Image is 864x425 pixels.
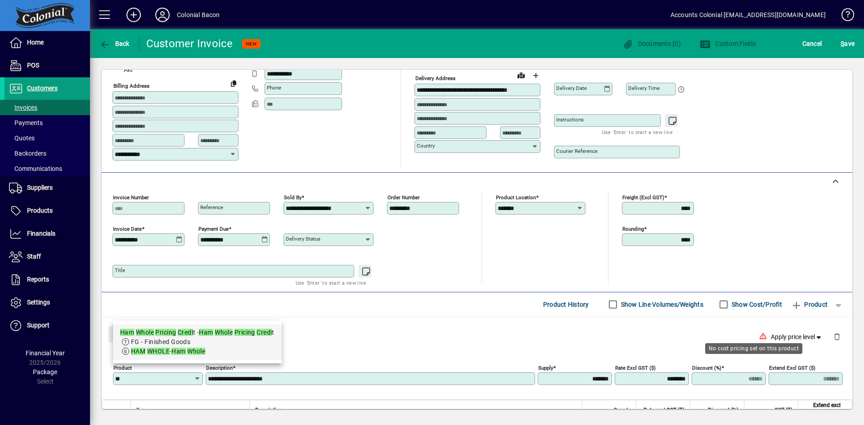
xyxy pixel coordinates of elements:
[769,364,815,371] mat-label: Extend excl GST ($)
[791,297,828,312] span: Product
[256,329,272,336] em: Credi
[622,40,681,47] span: Documents (0)
[90,36,139,52] app-page-header-button: Back
[4,100,90,115] a: Invoices
[4,31,90,54] a: Home
[27,276,49,283] span: Reports
[113,324,282,360] mat-option: Ham Whole Pricing Credit - Ham Whole Pricing Credit
[113,225,142,232] mat-label: Invoice date
[146,36,233,51] div: Customer Invoice
[556,85,587,91] mat-label: Delivery date
[771,332,823,342] span: Apply price level
[246,41,257,47] span: NEW
[4,115,90,130] a: Payments
[4,161,90,176] a: Communications
[705,343,802,354] div: No cost pricing set on this product
[187,348,205,355] em: Whole
[4,54,90,77] a: POS
[113,194,149,200] mat-label: Invoice number
[804,400,841,420] span: Extend excl GST ($)
[171,348,185,355] em: Ham
[708,405,738,415] span: Discount (%)
[27,184,53,191] span: Suppliers
[800,36,824,52] button: Cancel
[4,200,90,222] a: Products
[136,329,154,336] em: Whole
[26,349,65,357] span: Financial Year
[9,119,43,126] span: Payments
[841,36,855,51] span: ave
[4,177,90,199] a: Suppliers
[643,405,684,415] span: Rate excl GST ($)
[102,317,852,350] div: Product
[774,405,792,415] span: GST ($)
[27,62,39,69] span: POS
[155,329,176,336] em: Pricing
[787,296,832,313] button: Product
[147,348,170,355] em: WHOLE
[4,223,90,245] a: Financials
[614,405,630,415] span: Supply
[27,207,53,214] span: Products
[27,230,55,237] span: Financials
[9,165,62,172] span: Communications
[99,40,130,47] span: Back
[528,68,543,83] button: Choose address
[113,364,132,371] mat-label: Product
[556,116,584,123] mat-label: Instructions
[9,150,46,157] span: Backorders
[112,327,135,341] span: Close
[33,368,57,376] span: Package
[97,36,132,52] button: Back
[4,291,90,314] a: Settings
[387,194,420,200] mat-label: Order number
[148,7,177,23] button: Profile
[119,7,148,23] button: Add
[622,225,644,232] mat-label: Rounding
[177,8,220,22] div: Colonial Bacon
[200,204,223,210] mat-label: Reference
[131,338,190,345] span: FG - Finished Goods
[602,127,673,137] mat-hint: Use 'Enter' to start a new line
[199,329,213,336] em: Ham
[4,130,90,146] a: Quotes
[802,36,822,51] span: Cancel
[136,405,147,415] span: Item
[543,297,589,312] span: Product History
[540,296,593,313] button: Product History
[206,364,233,371] mat-label: Description
[120,328,274,337] div: t - t
[835,2,853,31] a: Knowledge Base
[4,314,90,337] a: Support
[9,104,37,111] span: Invoices
[496,194,536,200] mat-label: Product location
[841,40,844,47] span: S
[296,277,366,288] mat-hint: Use 'Enter' to start a new line
[27,253,41,260] span: Staff
[120,329,134,336] em: Ham
[267,85,281,91] mat-label: Phone
[286,236,320,242] mat-label: Delivery status
[27,299,50,306] span: Settings
[215,329,233,336] em: Whole
[700,40,756,47] span: Custom Fields
[27,322,49,329] span: Support
[620,36,683,52] button: Documents (0)
[178,329,193,336] em: Credi
[670,8,826,22] div: Accounts Colonial [EMAIL_ADDRESS][DOMAIN_NAME]
[692,364,721,371] mat-label: Discount (%)
[4,146,90,161] a: Backorders
[198,225,229,232] mat-label: Payment due
[234,329,255,336] em: Pricing
[108,326,139,342] button: Close
[27,85,58,92] span: Customers
[131,348,145,355] em: HAM
[284,194,301,200] mat-label: Sold by
[826,332,848,340] app-page-header-button: Delete
[767,329,827,345] button: Apply price level
[115,267,125,273] mat-label: Title
[622,194,664,200] mat-label: Freight (excl GST)
[730,300,782,309] label: Show Cost/Profit
[628,85,660,91] mat-label: Delivery time
[4,268,90,291] a: Reports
